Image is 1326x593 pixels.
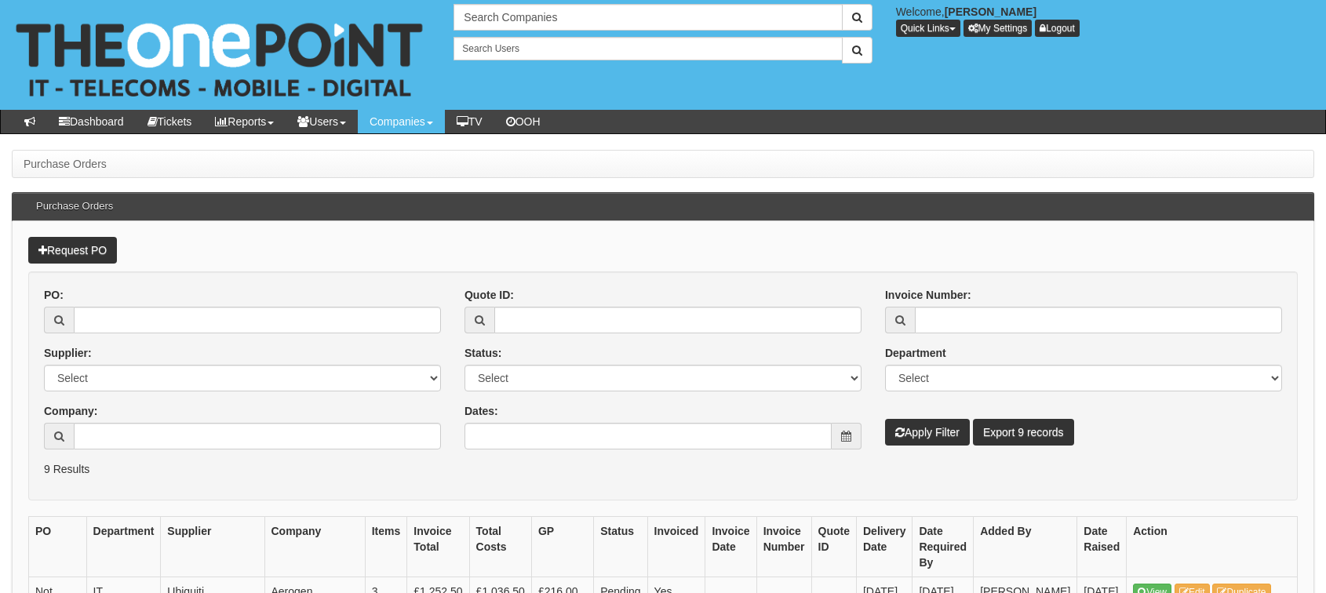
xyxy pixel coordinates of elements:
[884,4,1326,37] div: Welcome,
[913,516,974,577] th: Date Required By
[44,461,1282,477] p: 9 Results
[973,419,1074,446] a: Export 9 records
[24,156,107,172] li: Purchase Orders
[856,516,912,577] th: Delivery Date
[896,20,960,37] button: Quick Links
[454,4,842,31] input: Search Companies
[531,516,593,577] th: GP
[358,110,445,133] a: Companies
[647,516,705,577] th: Invoiced
[28,237,117,264] a: Request PO
[945,5,1036,18] b: [PERSON_NAME]
[407,516,469,577] th: Invoice Total
[464,345,501,361] label: Status:
[885,287,971,303] label: Invoice Number:
[885,345,946,361] label: Department
[469,516,531,577] th: Total Costs
[885,419,970,446] button: Apply Filter
[494,110,552,133] a: OOH
[811,516,856,577] th: Quote ID
[454,37,842,60] input: Search Users
[28,193,121,220] h3: Purchase Orders
[47,110,136,133] a: Dashboard
[1127,516,1298,577] th: Action
[44,403,97,419] label: Company:
[161,516,264,577] th: Supplier
[594,516,647,577] th: Status
[974,516,1077,577] th: Added By
[445,110,494,133] a: TV
[365,516,407,577] th: Items
[44,345,92,361] label: Supplier:
[1035,20,1080,37] a: Logout
[264,516,365,577] th: Company
[136,110,204,133] a: Tickets
[464,403,498,419] label: Dates:
[29,516,87,577] th: PO
[44,287,64,303] label: PO:
[86,516,161,577] th: Department
[203,110,286,133] a: Reports
[464,287,514,303] label: Quote ID:
[756,516,811,577] th: Invoice Number
[705,516,756,577] th: Invoice Date
[964,20,1033,37] a: My Settings
[286,110,358,133] a: Users
[1077,516,1127,577] th: Date Raised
